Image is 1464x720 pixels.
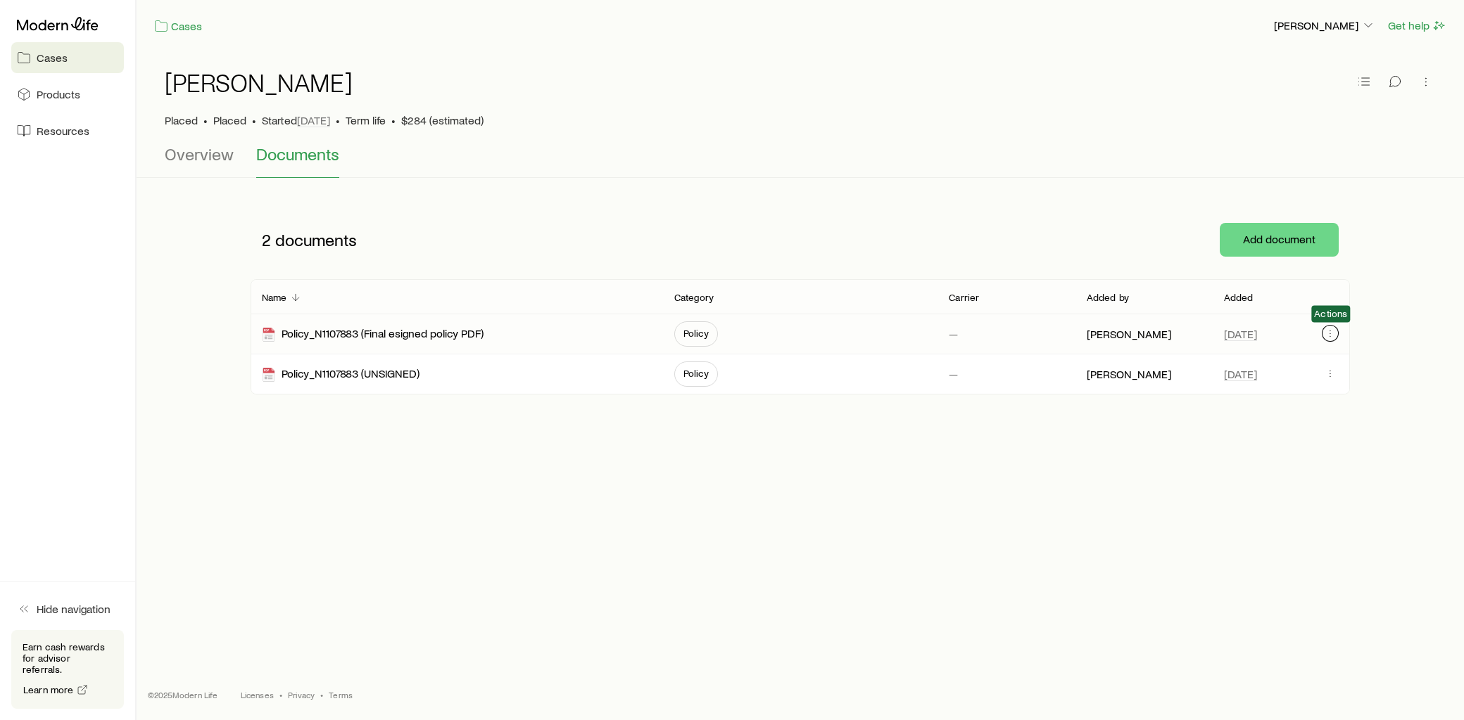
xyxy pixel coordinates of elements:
[336,113,340,127] span: •
[683,328,709,339] span: Policy
[165,68,353,96] h1: [PERSON_NAME]
[1274,18,1375,32] p: [PERSON_NAME]
[949,292,979,303] p: Carrier
[1224,367,1257,381] span: [DATE]
[329,689,353,700] a: Terms
[256,144,339,164] span: Documents
[203,113,208,127] span: •
[262,326,484,342] div: Policy_N1107883 (Final esigned policy PDF)
[1087,367,1171,381] p: [PERSON_NAME]
[37,602,111,616] span: Hide navigation
[213,113,246,127] span: Placed
[1224,327,1257,341] span: [DATE]
[148,689,218,700] p: © 2025 Modern Life
[11,593,124,624] button: Hide navigation
[165,113,198,127] p: Placed
[23,685,74,695] span: Learn more
[11,630,124,709] div: Earn cash rewards for advisor referrals.Learn more
[1220,223,1339,257] button: Add document
[11,115,124,146] a: Resources
[288,689,315,700] a: Privacy
[279,689,282,700] span: •
[346,113,386,127] span: Term life
[23,641,113,675] p: Earn cash rewards for advisor referrals.
[11,79,124,110] a: Products
[262,113,330,127] p: Started
[262,292,287,303] p: Name
[683,368,709,379] span: Policy
[1087,327,1171,341] p: [PERSON_NAME]
[1314,308,1347,319] span: Actions
[1387,18,1447,34] button: Get help
[1087,292,1129,303] p: Added by
[165,144,234,164] span: Overview
[252,113,256,127] span: •
[297,113,330,127] span: [DATE]
[37,87,80,101] span: Products
[275,230,357,250] span: documents
[401,113,484,127] span: $284 (estimated)
[674,292,714,303] p: Category
[11,42,124,73] a: Cases
[949,367,958,381] p: —
[153,18,203,34] a: Cases
[262,230,271,250] span: 2
[320,689,323,700] span: •
[1224,292,1254,303] p: Added
[949,327,958,341] p: —
[1273,18,1376,34] button: [PERSON_NAME]
[37,51,68,65] span: Cases
[165,144,1436,178] div: Case details tabs
[391,113,396,127] span: •
[241,689,274,700] a: Licenses
[37,124,89,138] span: Resources
[262,366,419,382] div: Policy_N1107883 (UNSIGNED)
